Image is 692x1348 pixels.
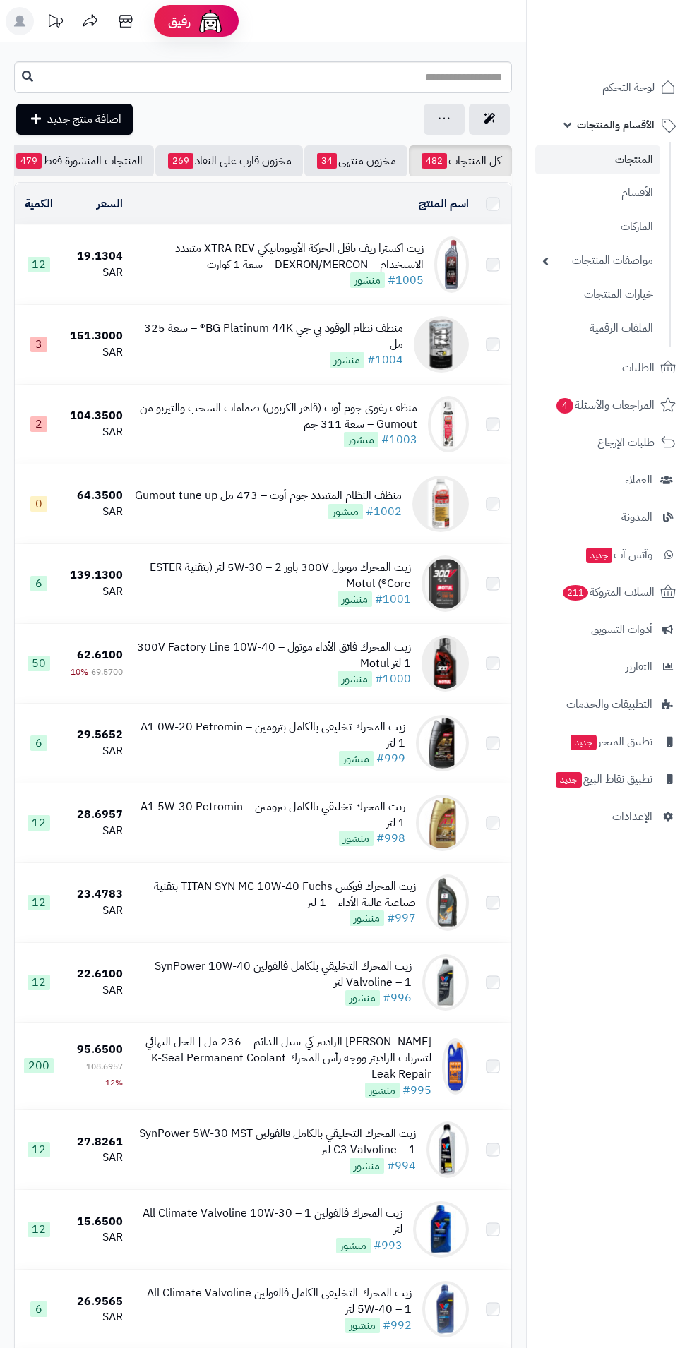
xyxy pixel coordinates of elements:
div: منظف رغوي جوم أوت (قاهر الكربون) صمامات السحب والتيربو من Gumout – سعة 311 جم [134,400,417,433]
span: وآتس آب [585,545,652,565]
a: كل المنتجات482 [409,145,512,176]
span: 12 [28,815,50,831]
div: SAR [68,1229,123,1246]
a: أدوات التسويق [535,613,684,646]
div: 26.9565 [68,1294,123,1310]
div: 64.3500 [68,488,123,504]
img: زيت المحرك فائق الأداء موتول 300V Factory Line 10W‑40 – 1 لتر Motul [422,635,469,692]
img: زيت المحرك فالفولين All Climate Valvoline 10W-30 – 1 لتر [413,1201,469,1258]
span: 12 [28,975,50,990]
a: #995 [402,1082,431,1099]
span: جديد [586,548,612,563]
div: SAR [68,424,123,440]
span: تطبيق المتجر [569,732,652,752]
span: منشور [345,990,380,1006]
span: أدوات التسويق [591,620,652,639]
span: المدونة [621,507,652,527]
span: العملاء [625,470,652,490]
div: SAR [68,982,123,999]
span: لوحة التحكم [602,78,655,97]
a: وآتس آبجديد [535,538,684,572]
div: 22.6100 [68,966,123,982]
div: 104.3500 [68,408,123,424]
a: اضافة منتج جديد [16,104,133,135]
span: 95.6500 [77,1041,123,1058]
div: 139.1300 [68,567,123,584]
span: 2 [30,416,47,432]
div: زيت المحرك تخليقي بالكامل بترومين A1 0W-20 Petromin – 1 لتر [134,719,405,752]
a: تحديثات المنصة [37,7,73,39]
div: SAR [68,903,123,919]
div: SAR [68,823,123,839]
span: 200 [24,1058,54,1073]
a: اسم المنتج [419,195,469,212]
a: #994 [387,1157,416,1174]
a: #998 [376,830,405,847]
span: 211 [562,584,589,601]
a: #999 [376,750,405,767]
img: زيت اكسترا ريف ناقل الحركة الأوتوماتيكي XTRA REV متعدد الاستخدام – DEXRON/MERCON – سعة 1 كوارت [434,236,469,293]
a: العملاء [535,463,684,497]
span: 34 [317,153,337,169]
a: لوحة التحكم [535,71,684,104]
div: زيت المحرك التخليقي الكامل فالفولين All Climate Valvoline 5W-40 – 1 لتر [134,1285,411,1318]
a: الأقسام [535,178,660,208]
span: 12 [28,1222,50,1237]
span: التطبيقات والخدمات [566,694,652,714]
div: [PERSON_NAME] الراديتر كي-سيل الدائم – 236 مل | الحل النهائي لتسربات الراديتر ووجه رأس المحرك K-S... [134,1034,431,1083]
div: 19.1304 [68,248,123,265]
span: التقارير [626,657,652,677]
span: 479 [16,153,42,169]
span: 12 [28,1142,50,1157]
span: 12% [105,1076,123,1089]
a: #1004 [367,351,403,368]
img: زيت المحرك فوكس TITAN SYN MC 10W-40 Fuchs بتقنية صناعية عالية الأداء – 1 لتر [426,874,469,931]
a: #997 [387,910,416,927]
a: المنتجات [535,145,660,174]
div: 23.4783 [68,886,123,903]
span: منشور [338,671,372,687]
span: 50 [28,656,50,671]
span: اضافة منتج جديد [47,111,121,128]
a: #1002 [366,503,402,520]
a: تطبيق نقاط البيعجديد [535,762,684,796]
span: المراجعات والأسئلة [555,395,655,415]
a: #1001 [375,591,411,608]
img: منظف النظام المتعدد جوم أوت – 473 مل Gumout tune up [412,476,469,532]
a: الملفات الرقمية [535,313,660,344]
span: منشور [336,1238,371,1253]
div: منظف النظام المتعدد جوم أوت – 473 مل Gumout tune up [135,488,402,504]
a: الطلبات [535,351,684,385]
div: زيت المحرك موتول 300V باور 5W‑30 – 2 لتر (بتقنية ESTER Core®) Motul [134,560,411,592]
span: تطبيق نقاط البيع [554,769,652,789]
span: رفيق [168,13,191,30]
span: 6 [30,576,47,591]
a: طلبات الإرجاع [535,426,684,459]
span: 4 [556,397,573,414]
div: 29.5652 [68,727,123,743]
a: #996 [383,989,412,1006]
span: 0 [30,496,47,512]
span: 12 [28,257,50,272]
span: 3 [30,337,47,352]
a: مواصفات المنتجات [535,246,660,276]
span: جديد [556,772,582,788]
span: الأقسام والمنتجات [577,115,655,135]
span: 269 [168,153,193,169]
div: SAR [68,1150,123,1166]
span: منشور [365,1083,400,1098]
a: المنتجات المنشورة فقط479 [4,145,154,176]
div: 151.3000 [68,328,123,344]
div: زيت المحرك التخليقي بالكامل فالفولين SynPower 5W-30 MST C3 Valvoline – 1 لتر [134,1126,416,1158]
div: SAR [68,265,123,281]
span: منشور [339,831,374,846]
span: منشور [345,1318,380,1333]
img: منظف نظام الوقود بي جي BG Platinum 44K® – سعة 325 مل [414,316,469,373]
span: 6 [30,1301,47,1317]
span: طلبات الإرجاع [597,433,655,452]
span: منشور [350,1158,384,1174]
img: زيت المحرك تخليقي بالكامل بترومين A1 0W-20 Petromin – 1 لتر [416,715,470,771]
span: الإعدادات [612,807,652,826]
span: 69.5700 [91,666,123,678]
div: SAR [68,504,123,520]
